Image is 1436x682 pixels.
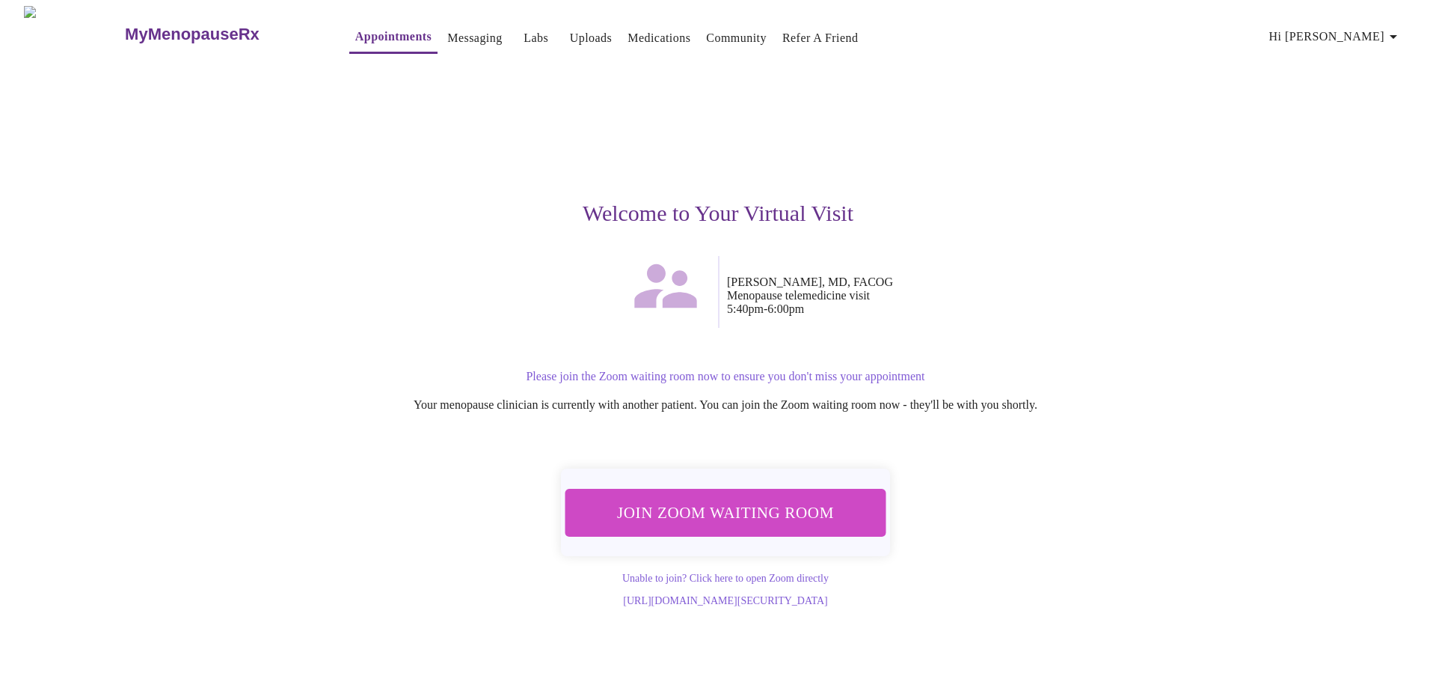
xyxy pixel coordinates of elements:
a: Appointments [355,26,432,47]
a: [URL][DOMAIN_NAME][SECURITY_DATA] [623,595,827,606]
button: Appointments [349,22,438,54]
p: Please join the Zoom waiting room now to ensure you don't miss your appointment [272,370,1179,383]
button: Refer a Friend [776,23,865,53]
button: Community [700,23,773,53]
span: Join Zoom Waiting Room [580,498,871,526]
button: Messaging [441,23,508,53]
a: Medications [628,28,690,49]
button: Uploads [564,23,619,53]
a: Community [706,28,767,49]
a: Uploads [570,28,613,49]
span: Hi [PERSON_NAME] [1269,26,1402,47]
a: Labs [524,28,548,49]
a: MyMenopauseRx [123,8,319,61]
button: Join Zoom Waiting Room [559,488,892,538]
h3: Welcome to Your Virtual Visit [257,201,1179,226]
button: Medications [622,23,696,53]
button: Labs [512,23,560,53]
p: Your menopause clinician is currently with another patient. You can join the Zoom waiting room no... [272,398,1179,412]
a: Refer a Friend [782,28,859,49]
h3: MyMenopauseRx [125,25,260,44]
a: Unable to join? Click here to open Zoom directly [622,573,829,584]
a: Messaging [447,28,502,49]
button: Hi [PERSON_NAME] [1263,22,1408,52]
img: MyMenopauseRx Logo [24,6,123,62]
p: [PERSON_NAME], MD, FACOG Menopause telemedicine visit 5:40pm - 6:00pm [727,275,1179,316]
